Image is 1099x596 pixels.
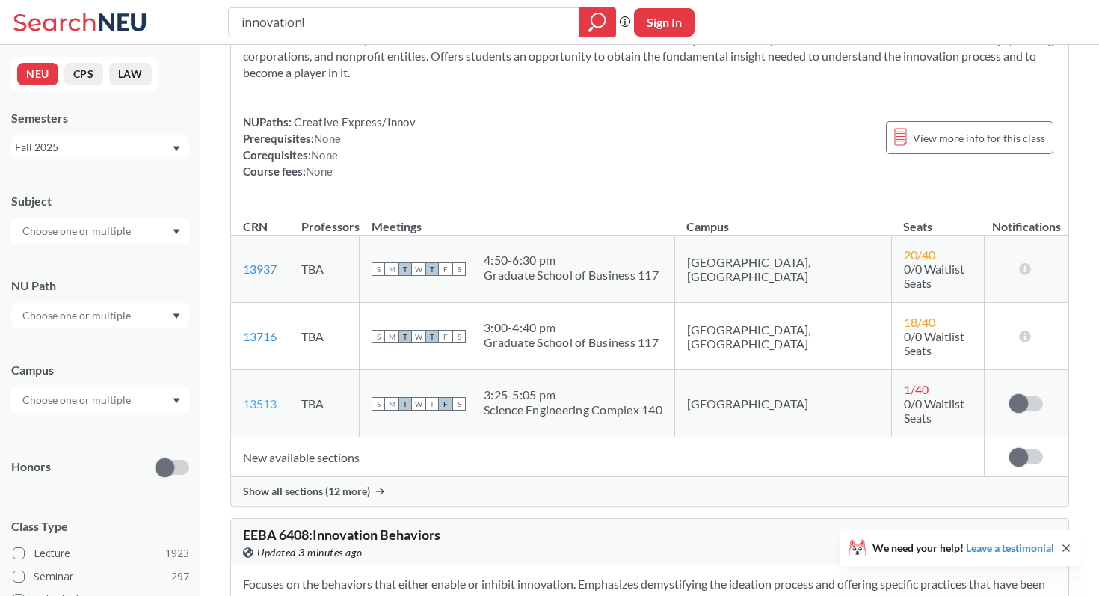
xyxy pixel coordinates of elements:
div: Subject [11,193,189,209]
button: CPS [64,63,103,85]
span: S [452,330,466,343]
label: Lecture [13,544,189,563]
span: 0/0 Waitlist Seats [904,329,964,357]
span: T [398,397,412,411]
span: S [372,330,385,343]
div: Graduate School of Business 117 [484,335,659,350]
span: T [398,330,412,343]
div: Campus [11,362,189,378]
span: F [439,262,452,276]
span: None [314,132,341,145]
section: Designed for students across the entire University who wish to learn about innovation—the creativ... [243,15,1056,81]
span: Updated 3 minutes ago [257,544,363,561]
div: 4:50 - 6:30 pm [484,253,659,268]
div: Dropdown arrow [11,303,189,328]
span: T [425,397,439,411]
label: Seminar [13,567,189,586]
svg: Dropdown arrow [173,313,180,319]
span: 18 / 40 [904,315,935,329]
input: Choose one or multiple [15,307,141,325]
th: Campus [674,203,891,236]
td: [GEOGRAPHIC_DATA], [GEOGRAPHIC_DATA] [674,236,891,303]
td: [GEOGRAPHIC_DATA], [GEOGRAPHIC_DATA] [674,303,891,370]
a: 13937 [243,262,277,276]
div: 3:25 - 5:05 pm [484,387,662,402]
div: NU Path [11,277,189,294]
span: M [385,262,398,276]
div: Science Engineering Complex 140 [484,402,662,417]
span: 1923 [165,545,189,562]
div: NUPaths: Prerequisites: Corequisites: Course fees: [243,114,416,179]
span: S [372,397,385,411]
span: Class Type [11,518,189,535]
div: Fall 2025Dropdown arrow [11,135,189,159]
th: Professors [289,203,360,236]
span: M [385,397,398,411]
button: Sign In [634,8,695,37]
a: Leave a testimonial [966,541,1054,554]
td: TBA [289,236,360,303]
span: S [452,397,466,411]
td: TBA [289,303,360,370]
span: T [425,330,439,343]
span: S [372,262,385,276]
span: None [311,148,338,162]
td: [GEOGRAPHIC_DATA] [674,370,891,437]
th: Notifications [985,203,1068,236]
div: 3:00 - 4:40 pm [484,320,659,335]
span: View more info for this class [913,129,1045,147]
button: NEU [17,63,58,85]
span: Creative Express/Innov [292,115,416,129]
div: CRN [243,218,268,235]
span: EEBA 6408 : Innovation Behaviors [243,526,440,543]
th: Seats [891,203,984,236]
a: 13513 [243,396,277,411]
span: T [425,262,439,276]
svg: Dropdown arrow [173,146,180,152]
span: F [439,330,452,343]
span: M [385,330,398,343]
a: 13716 [243,329,277,343]
span: 20 / 40 [904,248,935,262]
span: None [306,165,333,178]
span: W [412,330,425,343]
span: 297 [171,568,189,585]
td: TBA [289,370,360,437]
span: S [452,262,466,276]
span: W [412,397,425,411]
svg: Dropdown arrow [173,229,180,235]
div: Semesters [11,110,189,126]
div: magnifying glass [579,7,616,37]
th: Meetings [360,203,675,236]
span: Show all sections (12 more) [243,485,370,498]
div: Dropdown arrow [11,218,189,244]
button: LAW [109,63,152,85]
span: 0/0 Waitlist Seats [904,396,964,425]
div: Show all sections (12 more) [231,477,1068,506]
input: Choose one or multiple [15,222,141,240]
td: New available sections [231,437,985,477]
input: Choose one or multiple [15,391,141,409]
p: Honors [11,458,51,476]
svg: Dropdown arrow [173,398,180,404]
div: Dropdown arrow [11,387,189,413]
span: F [439,397,452,411]
div: Fall 2025 [15,139,171,156]
span: 1 / 40 [904,382,929,396]
span: T [398,262,412,276]
input: Class, professor, course number, "phrase" [240,10,568,35]
div: Graduate School of Business 117 [484,268,659,283]
span: 0/0 Waitlist Seats [904,262,964,290]
span: W [412,262,425,276]
span: We need your help! [872,543,1054,553]
svg: magnifying glass [588,12,606,33]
